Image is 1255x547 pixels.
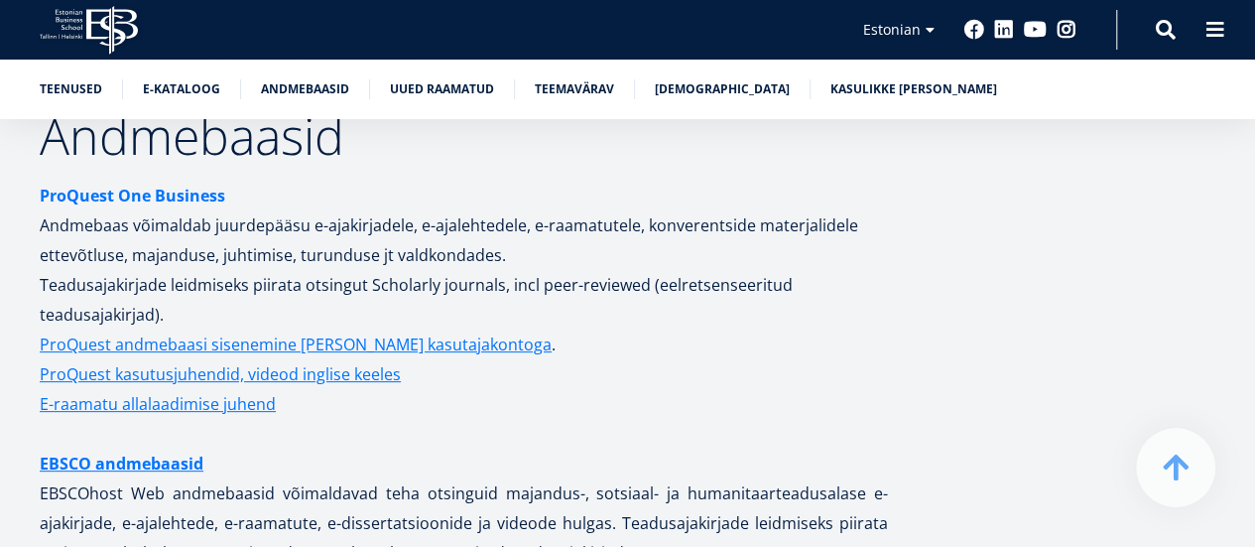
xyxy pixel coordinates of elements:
[535,79,614,99] a: Teemavärav
[40,449,203,479] a: EBSCO andmebaasid
[1057,20,1076,40] a: Instagram
[40,389,276,419] a: E-raamatu allalaadimise juhend
[964,20,984,40] a: Facebook
[40,79,102,99] a: Teenused
[830,79,997,99] a: Kasulikke [PERSON_NAME]
[143,79,220,99] a: E-kataloog
[655,79,790,99] a: [DEMOGRAPHIC_DATA]
[40,185,225,206] strong: ProQuest One Business
[40,359,401,389] a: ProQuest kasutusjuhendid, videod inglise keeles
[40,330,552,359] a: ProQuest andmebaasi sisenemine [PERSON_NAME] kasutajakontoga
[40,330,888,359] p: .
[40,111,888,161] h2: Andmebaasid
[1024,20,1047,40] a: Youtube
[40,181,888,330] p: Andmebaas võimaldab juurdepääsu e-ajakirjadele, e-ajalehtedele, e-raamatutele, konverentside mate...
[994,20,1014,40] a: Linkedin
[261,79,349,99] a: Andmebaasid
[390,79,494,99] a: Uued raamatud
[40,181,225,210] a: ProQuest One Business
